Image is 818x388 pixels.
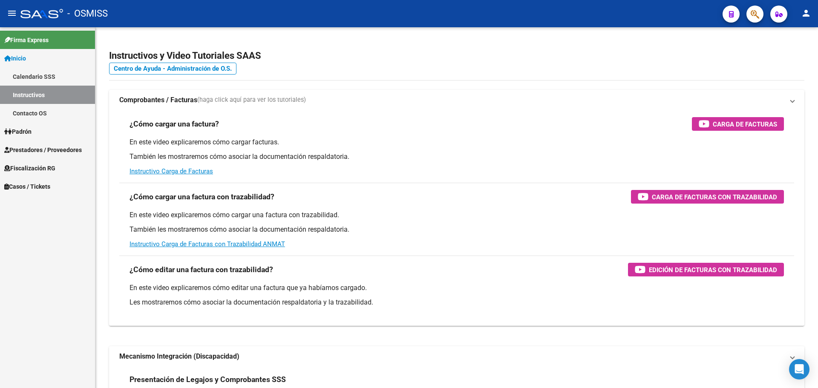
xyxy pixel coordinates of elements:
[130,118,219,130] h3: ¿Cómo cargar una factura?
[109,346,804,367] mat-expansion-panel-header: Mecanismo Integración (Discapacidad)
[109,110,804,326] div: Comprobantes / Facturas(haga click aquí para ver los tutoriales)
[649,264,777,275] span: Edición de Facturas con Trazabilidad
[67,4,108,23] span: - OSMISS
[130,191,274,203] h3: ¿Cómo cargar una factura con trazabilidad?
[109,48,804,64] h2: Instructivos y Video Tutoriales SAAS
[4,35,49,45] span: Firma Express
[801,8,811,18] mat-icon: person
[130,240,285,248] a: Instructivo Carga de Facturas con Trazabilidad ANMAT
[109,63,236,75] a: Centro de Ayuda - Administración de O.S.
[652,192,777,202] span: Carga de Facturas con Trazabilidad
[119,95,197,105] strong: Comprobantes / Facturas
[130,283,784,293] p: En este video explicaremos cómo editar una factura que ya habíamos cargado.
[4,127,32,136] span: Padrón
[692,117,784,131] button: Carga de Facturas
[130,210,784,220] p: En este video explicaremos cómo cargar una factura con trazabilidad.
[109,90,804,110] mat-expansion-panel-header: Comprobantes / Facturas(haga click aquí para ver los tutoriales)
[130,138,784,147] p: En este video explicaremos cómo cargar facturas.
[130,264,273,276] h3: ¿Cómo editar una factura con trazabilidad?
[130,225,784,234] p: También les mostraremos cómo asociar la documentación respaldatoria.
[631,190,784,204] button: Carga de Facturas con Trazabilidad
[7,8,17,18] mat-icon: menu
[130,167,213,175] a: Instructivo Carga de Facturas
[130,152,784,161] p: También les mostraremos cómo asociar la documentación respaldatoria.
[4,54,26,63] span: Inicio
[197,95,306,105] span: (haga click aquí para ver los tutoriales)
[628,263,784,276] button: Edición de Facturas con Trazabilidad
[130,374,286,385] h3: Presentación de Legajos y Comprobantes SSS
[130,298,784,307] p: Les mostraremos cómo asociar la documentación respaldatoria y la trazabilidad.
[4,164,55,173] span: Fiscalización RG
[789,359,809,379] div: Open Intercom Messenger
[4,182,50,191] span: Casos / Tickets
[713,119,777,129] span: Carga de Facturas
[119,352,239,361] strong: Mecanismo Integración (Discapacidad)
[4,145,82,155] span: Prestadores / Proveedores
